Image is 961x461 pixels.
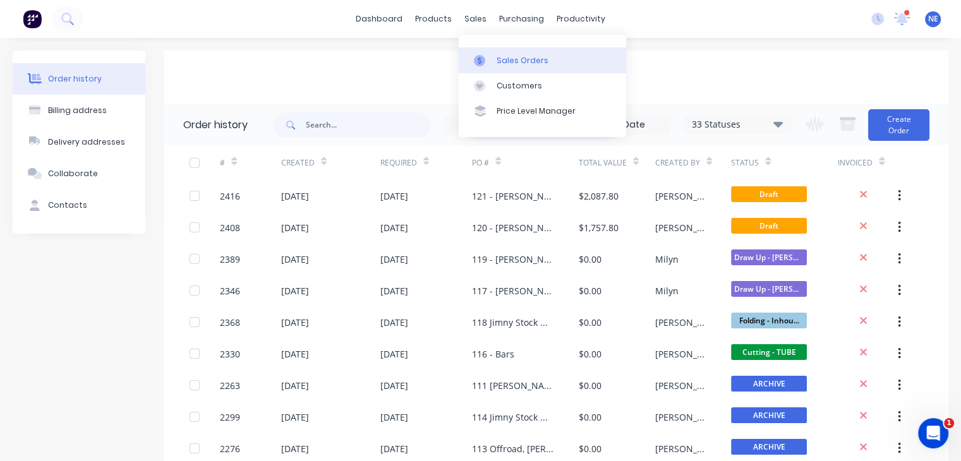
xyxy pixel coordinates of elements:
span: NE [928,13,938,25]
div: PO # [472,145,579,180]
div: $0.00 [579,316,601,329]
div: 113 Offroad, [PERSON_NAME] and [PERSON_NAME] [472,442,553,455]
div: [DATE] [380,347,408,361]
span: Draw Up - [PERSON_NAME] [731,281,807,297]
div: Delivery addresses [48,136,125,148]
div: Customers [497,80,542,92]
div: Total Value [579,157,627,169]
div: [DATE] [281,410,309,424]
div: Sales Orders [497,55,548,66]
div: Required [380,145,472,180]
div: [DATE] [380,253,408,266]
div: Billing address [48,105,107,116]
div: [DATE] [380,284,408,297]
div: [DATE] [380,379,408,392]
div: 33 Statuses [684,117,790,131]
a: Sales Orders [459,47,626,73]
div: $0.00 [579,410,601,424]
div: Milyn [655,253,679,266]
div: 111 [PERSON_NAME]'s Jimny [472,379,553,392]
div: 2389 [220,253,240,266]
button: Delivery addresses [13,126,145,158]
button: Billing address [13,95,145,126]
div: [PERSON_NAME] [655,442,706,455]
span: Draft [731,186,807,202]
span: Cutting - TUBE [731,344,807,360]
div: products [409,9,458,28]
div: Order history [183,117,248,133]
div: Status [731,145,838,180]
div: [PERSON_NAME] [655,379,706,392]
span: 1 [944,418,954,428]
button: Order history [13,63,145,95]
iframe: Intercom live chat [918,418,948,448]
div: Total Value [579,145,655,180]
div: [DATE] [281,189,309,203]
a: dashboard [349,9,409,28]
div: PO # [472,157,489,169]
div: [PERSON_NAME] [655,221,706,234]
div: Required [380,157,417,169]
div: Invoiced [838,145,899,180]
div: 2346 [220,284,240,297]
div: [DATE] [281,442,309,455]
span: ARCHIVE [731,439,807,455]
input: Search... [306,112,431,138]
div: [DATE] [380,316,408,329]
div: 2299 [220,410,240,424]
div: Status [731,157,759,169]
span: ARCHIVE [731,407,807,423]
div: 2276 [220,442,240,455]
div: Collaborate [48,168,98,179]
div: 120 - [PERSON_NAME] [472,221,553,234]
div: [DATE] [281,284,309,297]
div: 2408 [220,221,240,234]
div: 116 - Bars [472,347,514,361]
div: [DATE] [281,253,309,266]
div: [DATE] [281,316,309,329]
div: $2,087.80 [579,189,619,203]
div: 119 - [PERSON_NAME] [472,253,553,266]
div: [DATE] [380,442,408,455]
div: Order history [48,73,102,85]
div: Contacts [48,200,87,211]
div: Created [281,157,315,169]
div: [DATE] [380,410,408,424]
div: Invoiced [838,157,873,169]
div: 2416 [220,189,240,203]
button: Create Order [868,109,929,141]
div: Milyn [655,284,679,297]
a: Customers [459,73,626,99]
button: Collaborate [13,158,145,189]
div: purchasing [493,9,550,28]
span: Folding - Inhou... [731,313,807,328]
div: [DATE] [281,347,309,361]
span: ARCHIVE [731,376,807,392]
div: [DATE] [380,221,408,234]
span: Draw Up - [PERSON_NAME] [731,249,807,265]
div: $0.00 [579,379,601,392]
div: # [220,157,225,169]
div: 2330 [220,347,240,361]
div: 118 Jimny Stock Order #8 [472,316,553,329]
img: Factory [23,9,42,28]
div: Created By [655,145,732,180]
div: $0.00 [579,253,601,266]
div: 2263 [220,379,240,392]
div: $0.00 [579,442,601,455]
div: [DATE] [281,379,309,392]
div: $0.00 [579,284,601,297]
div: [PERSON_NAME] [655,189,706,203]
div: 114 Jimny Stock Order #7 [472,410,553,424]
div: $0.00 [579,347,601,361]
div: [PERSON_NAME] [655,316,706,329]
div: # [220,145,281,180]
span: Draft [731,218,807,234]
a: Price Level Manager [459,99,626,124]
div: [DATE] [281,221,309,234]
div: Price Level Manager [497,105,576,117]
div: 121 - [PERSON_NAME] [472,189,553,203]
div: Created [281,145,380,180]
input: Order Date [444,116,550,135]
div: $1,757.80 [579,221,619,234]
